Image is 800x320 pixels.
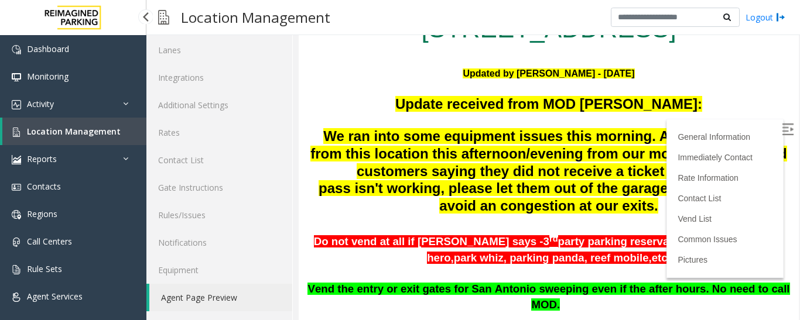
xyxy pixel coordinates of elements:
[27,208,57,219] span: Regions
[27,71,69,82] span: Monitoring
[149,284,292,311] a: Agent Page Preview
[483,118,495,129] img: Open/Close Sidebar Menu
[15,229,245,242] span: Do not vend at all if [PERSON_NAME] says -
[146,201,292,229] a: Rules/Issues
[12,128,21,137] img: 'icon'
[27,236,72,247] span: Call Centers
[12,265,21,274] img: 'icon'
[146,229,292,256] a: Notifications
[146,256,292,284] a: Equipment
[146,119,292,146] a: Rates
[27,263,62,274] span: Rule Sets
[251,228,259,238] span: rd
[12,122,488,207] span: We ran into some equipment issues this morning. Any call received from this location this afterno...
[12,73,21,82] img: 'icon'
[2,118,146,145] a: Location Management
[379,249,409,259] a: Pictures
[12,183,21,192] img: 'icon'
[259,229,462,242] span: party parking reservation sites such as
[175,3,336,32] h3: Location Management
[245,229,251,242] span: 3
[146,36,292,64] a: Lanes
[12,293,21,302] img: 'icon'
[146,174,292,201] a: Gate Instructions
[12,210,21,219] img: 'icon'
[27,98,54,109] span: Activity
[146,64,292,91] a: Integrations
[164,63,336,73] font: Updated by [PERSON_NAME] - [DATE]
[146,91,292,119] a: Additional Settings
[128,229,485,258] span: spot hero
[379,208,413,218] a: Vend List
[146,146,292,174] a: Contact List
[746,11,785,23] a: Logout
[155,246,205,258] span: park whiz
[379,147,454,156] a: Immediately Contact
[12,238,21,247] img: 'icon'
[27,291,83,302] span: Agent Services
[379,229,438,238] a: Common Issues
[776,11,785,23] img: logout
[27,126,121,137] span: Location Management
[97,90,404,106] span: Update received from MOD [PERSON_NAME]:
[122,8,377,37] a: [STREET_ADDRESS]
[27,43,69,54] span: Dashboard
[12,45,21,54] img: 'icon'
[158,3,169,32] img: pageIcon
[152,246,155,258] span: ,
[379,167,440,177] a: Rate Information
[9,277,491,305] span: Vend the entry or exit gates for San Antonio sweeping even if the after hours. No need to call MOD.
[27,153,57,164] span: Reports
[379,126,452,136] a: General Information
[205,246,353,258] span: , parking panda, reef mobile,
[353,246,369,258] span: etc
[12,100,21,109] img: 'icon'
[12,155,21,164] img: 'icon'
[379,188,422,197] a: Contact List
[27,181,61,192] span: Contacts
